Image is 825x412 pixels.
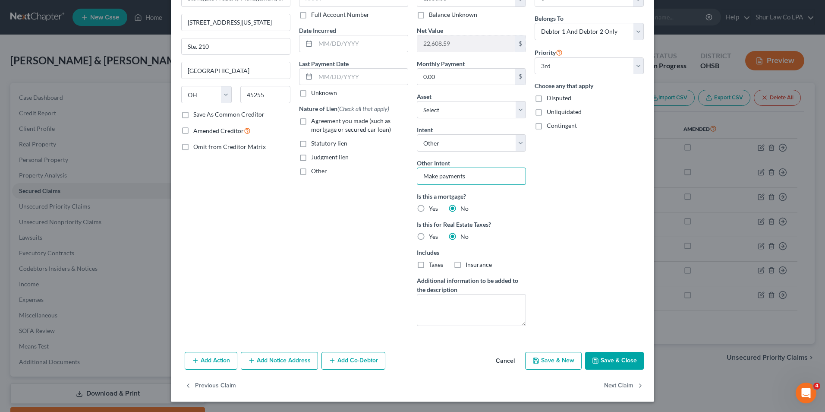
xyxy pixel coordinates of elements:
span: Insurance [466,261,492,268]
span: Amended Creditor [193,127,244,134]
label: Additional information to be added to the description [417,276,526,294]
label: Balance Unknown [429,10,477,19]
span: Omit from Creditor Matrix [193,143,266,150]
span: Disputed [547,94,571,101]
span: Contingent [547,122,577,129]
span: Other [311,167,327,174]
label: Full Account Number [311,10,369,19]
span: (Check all that apply) [337,105,389,112]
label: Intent [417,125,433,134]
div: $ [515,69,526,85]
span: Agreement you made (such as mortgage or secured car loan) [311,117,391,133]
label: Save As Common Creditor [193,110,265,119]
button: Next Claim [604,377,644,395]
span: Asset [417,93,431,100]
label: Is this a mortgage? [417,192,526,201]
input: Enter city... [182,62,290,79]
button: Cancel [489,353,522,370]
label: Other Intent [417,158,450,168]
span: No [460,233,469,240]
label: Date Incurred [299,26,336,35]
span: Belongs To [535,15,564,22]
label: Is this for Real Estate Taxes? [417,220,526,229]
label: Unknown [311,89,337,97]
label: Choose any that apply [535,81,644,90]
div: $ [515,35,526,52]
button: Add Co-Debtor [321,352,385,370]
label: Nature of Lien [299,104,389,113]
label: Last Payment Date [299,59,349,68]
label: Priority [535,47,563,57]
span: Yes [429,233,438,240]
span: Taxes [429,261,443,268]
span: Judgment lien [311,153,349,161]
label: Includes [417,248,526,257]
input: MM/DD/YYYY [315,69,408,85]
label: Monthly Payment [417,59,465,68]
span: No [460,205,469,212]
input: Enter zip... [240,86,291,103]
span: Unliquidated [547,108,582,115]
button: Save & New [525,352,582,370]
button: Add Notice Address [241,352,318,370]
span: 4 [813,383,820,390]
input: Enter address... [182,14,290,31]
button: Add Action [185,352,237,370]
span: Statutory lien [311,139,347,147]
input: Apt, Suite, etc... [182,38,290,55]
input: Specify... [417,168,526,185]
button: Save & Close [585,352,644,370]
label: Net Value [417,26,443,35]
button: Previous Claim [185,377,236,395]
input: 0.00 [417,35,515,52]
span: Yes [429,205,438,212]
input: 0.00 [417,69,515,85]
iframe: Intercom live chat [796,383,816,403]
input: MM/DD/YYYY [315,35,408,52]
